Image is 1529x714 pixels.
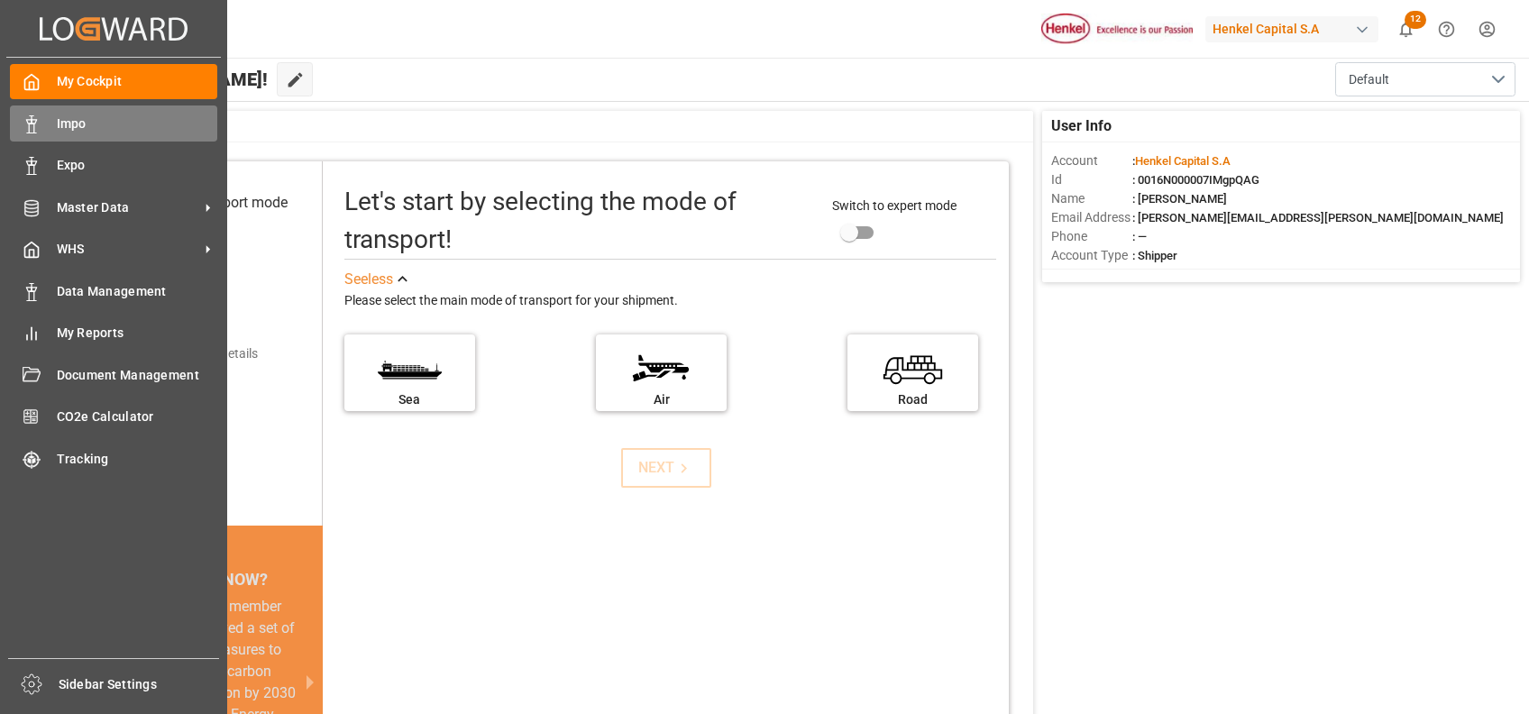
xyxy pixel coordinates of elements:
a: CO2e Calculator [10,399,217,435]
span: My Reports [57,324,218,343]
div: Add shipping details [145,344,258,363]
span: Account [1051,151,1132,170]
span: : [PERSON_NAME] [1132,192,1227,206]
span: Switch to expert mode [832,198,957,213]
a: Data Management [10,273,217,308]
span: Document Management [57,366,218,385]
span: Impo [57,114,218,133]
span: Tracking [57,450,218,469]
span: My Cockpit [57,72,218,91]
span: WHS [57,240,199,259]
a: Expo [10,148,217,183]
span: Account Type [1051,246,1132,265]
span: : — [1132,230,1147,243]
span: Master Data [57,198,199,217]
span: Name [1051,189,1132,208]
span: CO2e Calculator [57,407,218,426]
button: show 12 new notifications [1386,9,1426,50]
span: Id [1051,170,1132,189]
img: Henkel%20logo.jpg_1689854090.jpg [1041,14,1193,45]
a: Document Management [10,357,217,392]
div: See less [344,269,393,290]
span: Phone [1051,227,1132,246]
div: Air [605,390,718,409]
button: NEXT [621,448,711,488]
span: : Shipper [1132,249,1177,262]
button: open menu [1335,62,1515,96]
div: Sea [353,390,466,409]
span: Sidebar Settings [59,675,220,694]
button: Henkel Capital S.A [1205,12,1386,46]
span: 12 [1405,11,1426,29]
span: : 0016N000007IMgpQAG [1132,173,1259,187]
span: User Info [1051,115,1112,137]
span: Henkel Capital S.A [1135,154,1231,168]
a: Impo [10,105,217,141]
span: : [1132,154,1231,168]
span: Data Management [57,282,218,301]
span: : [PERSON_NAME][EMAIL_ADDRESS][PERSON_NAME][DOMAIN_NAME] [1132,211,1504,224]
div: Let's start by selecting the mode of transport! [344,183,814,259]
button: Help Center [1426,9,1467,50]
span: Email Address [1051,208,1132,227]
a: My Reports [10,316,217,351]
span: Default [1349,70,1389,89]
div: Road [856,390,969,409]
div: Henkel Capital S.A [1205,16,1378,42]
div: Please select the main mode of transport for your shipment. [344,290,997,312]
a: My Cockpit [10,64,217,99]
div: NEXT [638,457,693,479]
span: Expo [57,156,218,175]
a: Tracking [10,441,217,476]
